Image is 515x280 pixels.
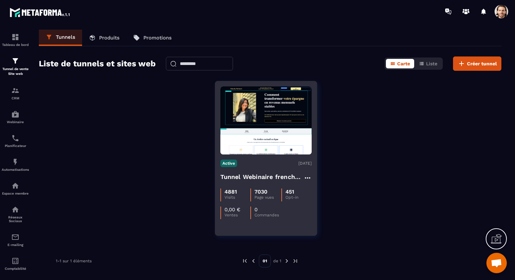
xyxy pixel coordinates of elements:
img: next [292,258,298,264]
a: Promotions [126,30,178,46]
button: Créer tunnel [453,56,501,71]
img: formation [11,33,19,41]
p: Tunnel de vente Site web [2,67,29,76]
p: Espace membre [2,192,29,195]
img: scheduler [11,134,19,142]
img: prev [250,258,256,264]
p: Active [220,160,237,167]
p: CRM [2,96,29,100]
p: Tableau de bord [2,43,29,47]
img: formation [11,86,19,95]
img: next [284,258,290,264]
p: Commandes [254,213,280,217]
p: Comptabilité [2,267,29,270]
a: automationsautomationsEspace membre [2,177,29,200]
h2: Liste de tunnels et sites web [39,57,156,70]
p: Planificateur [2,144,29,148]
img: social-network [11,205,19,214]
span: Carte [397,61,410,66]
p: 0,00 € [224,207,240,213]
p: Réseaux Sociaux [2,215,29,223]
a: social-networksocial-networkRéseaux Sociaux [2,200,29,228]
img: automations [11,182,19,190]
div: Ouvrir le chat [486,253,507,273]
p: Page vues [254,195,281,200]
p: 0 [254,207,257,213]
p: 4881 [224,188,237,195]
a: formationformationTableau de bord [2,28,29,52]
p: 451 [285,188,294,195]
img: automations [11,110,19,118]
img: prev [242,258,248,264]
p: Ventes [224,213,250,217]
a: Tunnels [39,30,82,46]
a: automationsautomationsWebinaire [2,105,29,129]
a: Produits [82,30,126,46]
img: image [220,86,312,154]
p: 01 [259,254,271,267]
p: [DATE] [298,161,312,166]
a: automationsautomationsAutomatisations [2,153,29,177]
p: E-mailing [2,243,29,247]
a: formationformationTunnel de vente Site web [2,52,29,81]
a: accountantaccountantComptabilité [2,252,29,276]
p: de 1 [273,258,281,264]
p: Webinaire [2,120,29,124]
span: Créer tunnel [467,60,497,67]
p: Produits [99,35,120,41]
button: Carte [386,59,414,68]
p: 7030 [254,188,267,195]
a: schedulerschedulerPlanificateur [2,129,29,153]
a: emailemailE-mailing [2,228,29,252]
p: Promotions [143,35,172,41]
p: 1-1 sur 1 éléments [56,259,92,263]
img: automations [11,158,19,166]
p: Tunnels [56,34,75,40]
img: formation [11,57,19,65]
p: Visits [224,195,250,200]
img: email [11,233,19,241]
h4: Tunnel Webinaire frenchy partners [220,172,303,182]
p: Opt-in [285,195,311,200]
a: formationformationCRM [2,81,29,105]
p: Automatisations [2,168,29,171]
button: Liste [415,59,441,68]
span: Liste [426,61,437,66]
img: logo [10,6,71,18]
img: accountant [11,257,19,265]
